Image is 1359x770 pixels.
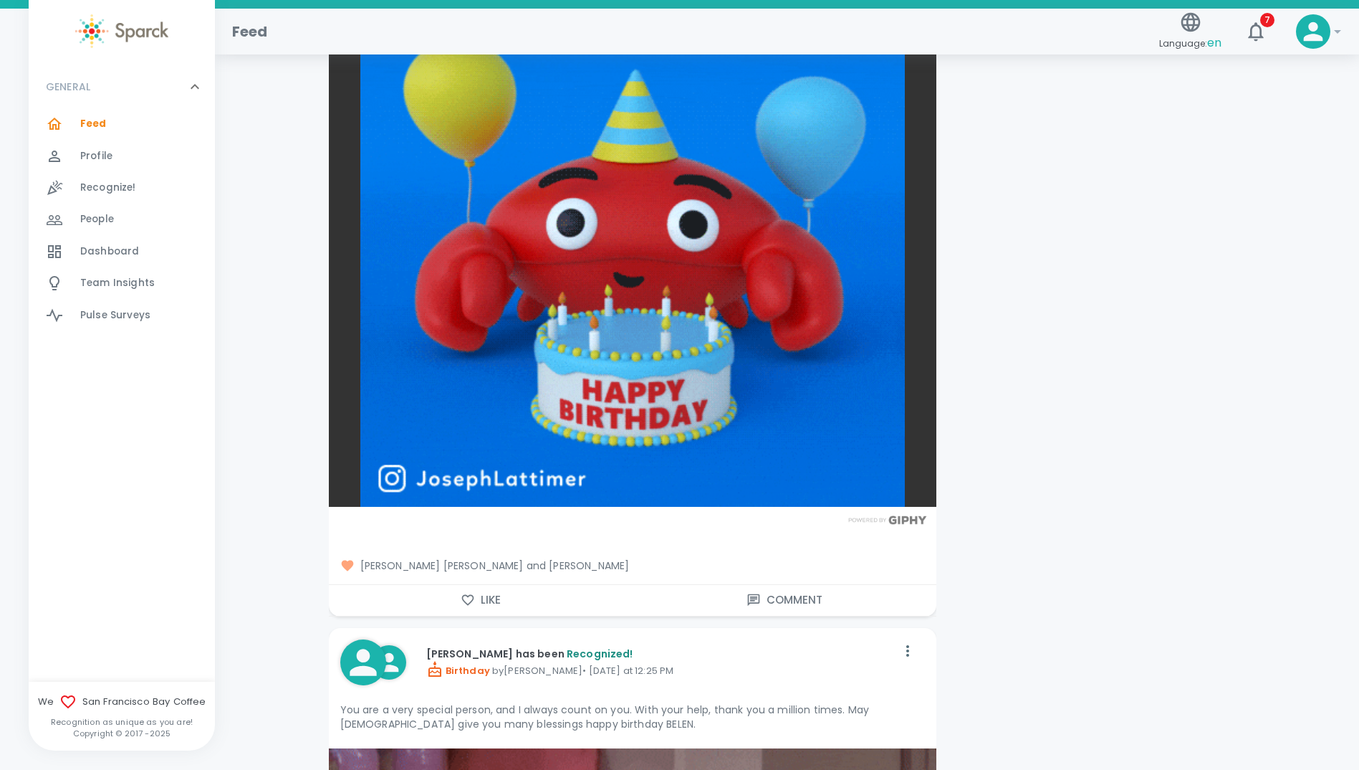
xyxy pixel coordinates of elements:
[80,149,112,163] span: Profile
[29,300,215,331] a: Pulse Surveys
[29,267,215,299] a: Team Insights
[75,14,168,48] img: Sparck logo
[29,108,215,140] a: Feed
[29,141,215,172] a: Profile
[232,20,268,43] h1: Feed
[46,80,90,94] p: GENERAL
[29,693,215,710] span: We San Francisco Bay Coffee
[29,728,215,739] p: Copyright © 2017 - 2025
[567,647,633,661] span: Recognized!
[29,14,215,48] a: Sparck logo
[329,585,633,615] button: Like
[633,585,936,615] button: Comment
[29,65,215,108] div: GENERAL
[426,664,490,678] span: Birthday
[29,108,215,337] div: GENERAL
[1260,13,1274,27] span: 7
[1153,6,1227,57] button: Language:en
[340,703,925,731] p: You are a very special person, and I always count on you. With your help, thank you a million tim...
[80,181,136,195] span: Recognize!
[1159,34,1221,53] span: Language:
[29,172,215,204] a: Recognize!
[845,515,931,525] img: Powered by GIPHY
[29,236,215,267] a: Dashboard
[80,308,150,323] span: Pulse Surveys
[80,117,107,131] span: Feed
[1239,14,1273,49] button: 7
[340,559,925,573] span: [PERSON_NAME] [PERSON_NAME] and [PERSON_NAME]
[1207,34,1221,51] span: en
[80,244,139,259] span: Dashboard
[29,204,215,235] a: People
[426,647,896,661] p: [PERSON_NAME] has been
[80,212,114,227] span: People
[426,661,896,678] p: by [PERSON_NAME] • [DATE] at 12:25 PM
[80,276,155,290] span: Team Insights
[29,716,215,728] p: Recognition as unique as you are!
